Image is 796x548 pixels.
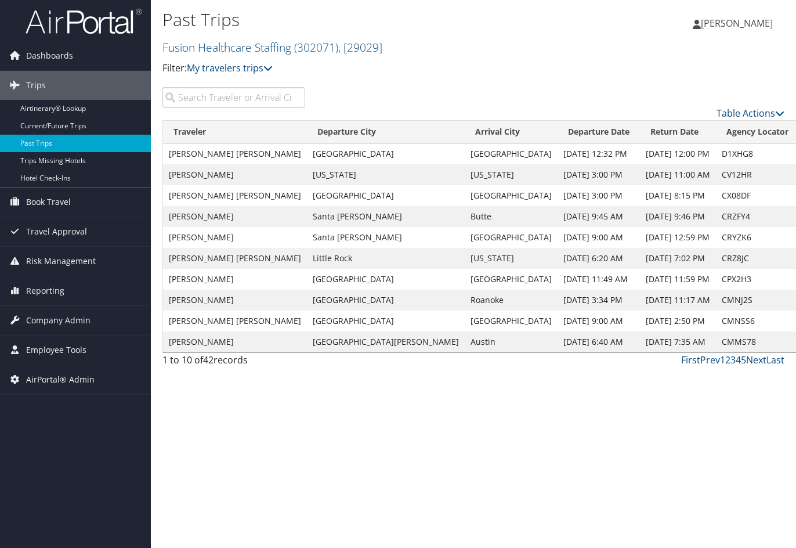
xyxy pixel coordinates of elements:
[465,121,558,143] th: Arrival City: activate to sort column ascending
[465,164,558,185] td: [US_STATE]
[746,354,766,366] a: Next
[162,8,577,32] h1: Past Trips
[203,354,214,366] span: 42
[163,206,307,227] td: [PERSON_NAME]
[163,290,307,311] td: [PERSON_NAME]
[162,39,382,55] a: Fusion Healthcare Staffing
[163,248,307,269] td: [PERSON_NAME] [PERSON_NAME]
[640,311,716,331] td: [DATE] 2:50 PM
[307,269,465,290] td: [GEOGRAPHIC_DATA]
[640,164,716,185] td: [DATE] 11:00 AM
[558,290,640,311] td: [DATE] 3:34 PM
[681,354,700,366] a: First
[163,164,307,185] td: [PERSON_NAME]
[26,188,71,217] span: Book Travel
[640,185,716,206] td: [DATE] 8:15 PM
[163,311,307,331] td: [PERSON_NAME] [PERSON_NAME]
[766,354,784,366] a: Last
[558,185,640,206] td: [DATE] 3:00 PM
[307,227,465,248] td: Santa [PERSON_NAME]
[26,71,46,100] span: Trips
[465,248,558,269] td: [US_STATE]
[558,311,640,331] td: [DATE] 9:00 AM
[26,41,73,70] span: Dashboards
[558,164,640,185] td: [DATE] 3:00 PM
[558,121,640,143] th: Departure Date: activate to sort column ascending
[26,336,86,365] span: Employee Tools
[465,143,558,164] td: [GEOGRAPHIC_DATA]
[307,206,465,227] td: Santa [PERSON_NAME]
[465,290,558,311] td: Roanoke
[741,354,746,366] a: 5
[307,164,465,185] td: [US_STATE]
[307,290,465,311] td: [GEOGRAPHIC_DATA]
[640,121,716,143] th: Return Date: activate to sort column ascending
[736,354,741,366] a: 4
[717,107,784,120] a: Table Actions
[26,217,87,246] span: Travel Approval
[187,62,273,74] a: My travelers trips
[693,6,784,41] a: [PERSON_NAME]
[26,247,96,276] span: Risk Management
[720,354,725,366] a: 1
[640,331,716,352] td: [DATE] 7:35 AM
[640,143,716,164] td: [DATE] 12:00 PM
[163,185,307,206] td: [PERSON_NAME] [PERSON_NAME]
[307,311,465,331] td: [GEOGRAPHIC_DATA]
[163,143,307,164] td: [PERSON_NAME] [PERSON_NAME]
[307,143,465,164] td: [GEOGRAPHIC_DATA]
[163,331,307,352] td: [PERSON_NAME]
[163,227,307,248] td: [PERSON_NAME]
[558,269,640,290] td: [DATE] 11:49 AM
[294,39,338,55] span: ( 302071 )
[558,143,640,164] td: [DATE] 12:32 PM
[163,269,307,290] td: [PERSON_NAME]
[700,354,720,366] a: Prev
[558,227,640,248] td: [DATE] 9:00 AM
[162,353,305,373] div: 1 to 10 of records
[465,206,558,227] td: Butte
[465,331,558,352] td: Austin
[640,290,716,311] td: [DATE] 11:17 AM
[558,206,640,227] td: [DATE] 9:45 AM
[640,206,716,227] td: [DATE] 9:46 PM
[725,354,730,366] a: 2
[701,17,773,30] span: [PERSON_NAME]
[338,39,382,55] span: , [ 29029 ]
[26,276,64,305] span: Reporting
[307,121,465,143] th: Departure City: activate to sort column ascending
[465,227,558,248] td: [GEOGRAPHIC_DATA]
[26,365,95,394] span: AirPortal® Admin
[640,227,716,248] td: [DATE] 12:59 PM
[26,306,91,335] span: Company Admin
[307,331,465,352] td: [GEOGRAPHIC_DATA][PERSON_NAME]
[465,185,558,206] td: [GEOGRAPHIC_DATA]
[558,331,640,352] td: [DATE] 6:40 AM
[162,87,305,108] input: Search Traveler or Arrival City
[465,269,558,290] td: [GEOGRAPHIC_DATA]
[162,61,577,76] p: Filter:
[465,311,558,331] td: [GEOGRAPHIC_DATA]
[640,248,716,269] td: [DATE] 7:02 PM
[558,248,640,269] td: [DATE] 6:20 AM
[307,248,465,269] td: Little Rock
[307,185,465,206] td: [GEOGRAPHIC_DATA]
[163,121,307,143] th: Traveler: activate to sort column ascending
[640,269,716,290] td: [DATE] 11:59 PM
[730,354,736,366] a: 3
[26,8,142,35] img: airportal-logo.png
